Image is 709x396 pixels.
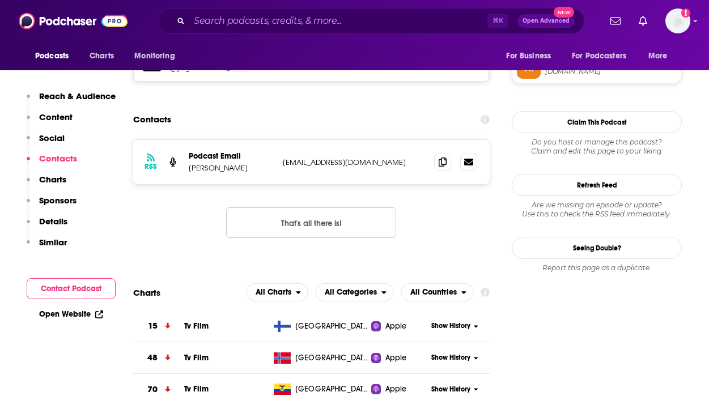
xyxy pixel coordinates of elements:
a: [GEOGRAPHIC_DATA] [269,384,371,395]
span: Apple [385,321,407,332]
a: [GEOGRAPHIC_DATA] [269,321,371,332]
p: Contacts [39,153,77,164]
a: [GEOGRAPHIC_DATA] [269,352,371,364]
a: Show notifications dropdown [606,11,625,31]
a: Tv Film [184,353,209,363]
a: Tv Film [184,321,209,331]
p: Podcast Email [189,151,274,161]
a: Tv Film [184,384,209,394]
span: Show History [431,385,470,394]
p: Similar [39,237,67,248]
p: Content [39,112,73,122]
p: [EMAIL_ADDRESS][DOMAIN_NAME] [283,157,425,167]
button: Show profile menu [665,8,690,33]
button: Details [27,216,67,237]
h3: 48 [147,351,158,364]
button: Show History [428,321,482,331]
span: Do you host or manage this podcast? [512,138,682,147]
a: 15 [133,310,184,342]
span: Show History [431,353,470,363]
button: open menu [564,45,643,67]
h2: Contacts [133,109,171,130]
span: Charts [90,48,114,64]
a: Seeing Double? [512,237,682,259]
a: Apple [371,321,428,332]
h2: Categories [315,283,394,301]
span: For Business [506,48,551,64]
h2: Countries [401,283,474,301]
p: Details [39,216,67,227]
button: Refresh Feed [512,174,682,196]
button: open menu [640,45,682,67]
button: Show History [428,385,482,394]
span: More [648,48,668,64]
p: [PERSON_NAME] [189,163,274,173]
button: Similar [27,237,67,258]
p: Social [39,133,65,143]
button: Reach & Audience [27,91,116,112]
span: Finland [295,321,369,332]
button: Nothing here. [226,207,396,238]
button: Sponsors [27,195,77,216]
button: open menu [126,45,189,67]
span: theqandawjeffgoldsmith.libsyn.com [545,67,677,76]
span: ⌘ K [487,14,508,28]
a: Open Website [39,309,103,319]
span: Ecuador [295,384,369,395]
button: open menu [315,283,394,301]
span: Open Advanced [523,18,570,24]
p: Reach & Audience [39,91,116,101]
p: Sponsors [39,195,77,206]
a: Charts [82,45,121,67]
span: Show History [431,321,470,331]
span: Norway [295,352,369,364]
a: Apple [371,384,428,395]
img: Podchaser - Follow, Share and Rate Podcasts [19,10,128,32]
a: Show notifications dropdown [634,11,652,31]
a: Apple [371,352,428,364]
span: Apple [385,352,407,364]
button: Content [27,112,73,133]
p: Charts [39,174,66,185]
h3: RSS [145,162,157,171]
span: Apple [385,384,407,395]
span: Podcasts [35,48,69,64]
h2: Charts [133,287,160,298]
button: open menu [498,45,565,67]
button: Show History [428,353,482,363]
button: Social [27,133,65,154]
span: New [554,7,574,18]
button: Claim This Podcast [512,111,682,133]
div: Claim and edit this page to your liking. [512,138,682,156]
span: All Countries [410,288,457,296]
div: Are we missing an episode or update? Use this to check the RSS feed immediately. [512,201,682,219]
button: Contact Podcast [27,278,116,299]
img: User Profile [665,8,690,33]
button: open menu [246,283,308,301]
span: All Categories [325,288,377,296]
span: Logged in as VHannley [665,8,690,33]
button: open menu [401,283,474,301]
svg: Add a profile image [681,8,690,18]
button: Contacts [27,153,77,174]
h3: 70 [147,383,158,396]
h2: Platforms [246,283,308,301]
span: Monitoring [134,48,175,64]
a: 48 [133,342,184,373]
div: Search podcasts, credits, & more... [158,8,584,34]
button: open menu [27,45,83,67]
span: For Podcasters [572,48,626,64]
div: Report this page as a duplicate. [512,263,682,272]
h3: 15 [148,320,158,333]
input: Search podcasts, credits, & more... [189,12,487,30]
span: All Charts [256,288,291,296]
button: Open AdvancedNew [517,14,575,28]
button: Charts [27,174,66,195]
